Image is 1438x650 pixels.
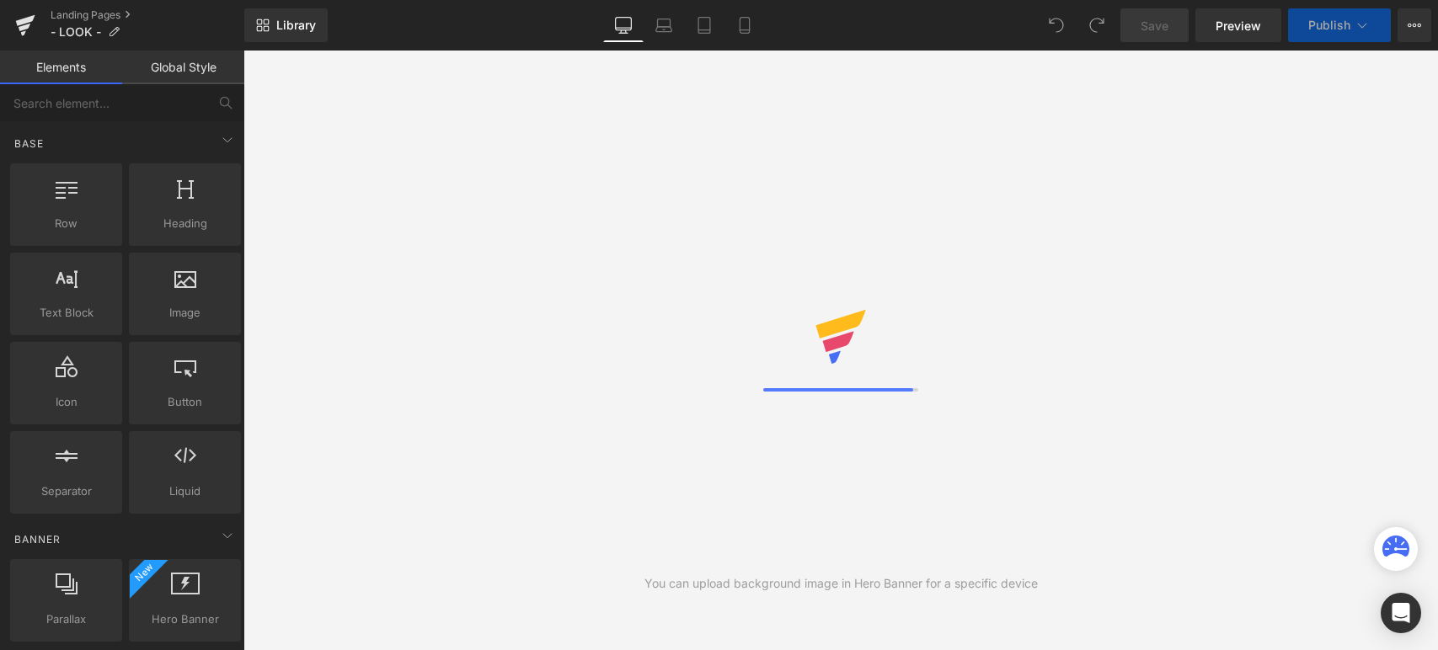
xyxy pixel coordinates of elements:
span: Base [13,136,45,152]
a: Landing Pages [51,8,244,22]
span: Publish [1308,19,1350,32]
span: Text Block [15,304,117,322]
a: New Library [244,8,328,42]
span: Image [134,304,236,322]
span: - LOOK - [51,25,101,39]
div: You can upload background image in Hero Banner for a specific device [644,574,1038,593]
span: Save [1141,17,1168,35]
span: Library [276,18,316,33]
a: Preview [1195,8,1281,42]
span: Preview [1216,17,1261,35]
a: Mobile [724,8,765,42]
span: Separator [15,482,117,500]
a: Desktop [603,8,644,42]
a: Laptop [644,8,684,42]
span: Heading [134,215,236,232]
span: Hero Banner [134,610,236,628]
div: Open Intercom Messenger [1381,593,1421,633]
button: Undo [1040,8,1073,42]
span: Icon [15,393,117,411]
a: Global Style [122,51,244,84]
span: Row [15,215,117,232]
button: Redo [1080,8,1114,42]
button: More [1398,8,1431,42]
span: Liquid [134,482,236,500]
span: Parallax [15,610,117,628]
span: Banner [13,531,62,547]
button: Publish [1288,8,1391,42]
span: Button [134,393,236,411]
a: Tablet [684,8,724,42]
